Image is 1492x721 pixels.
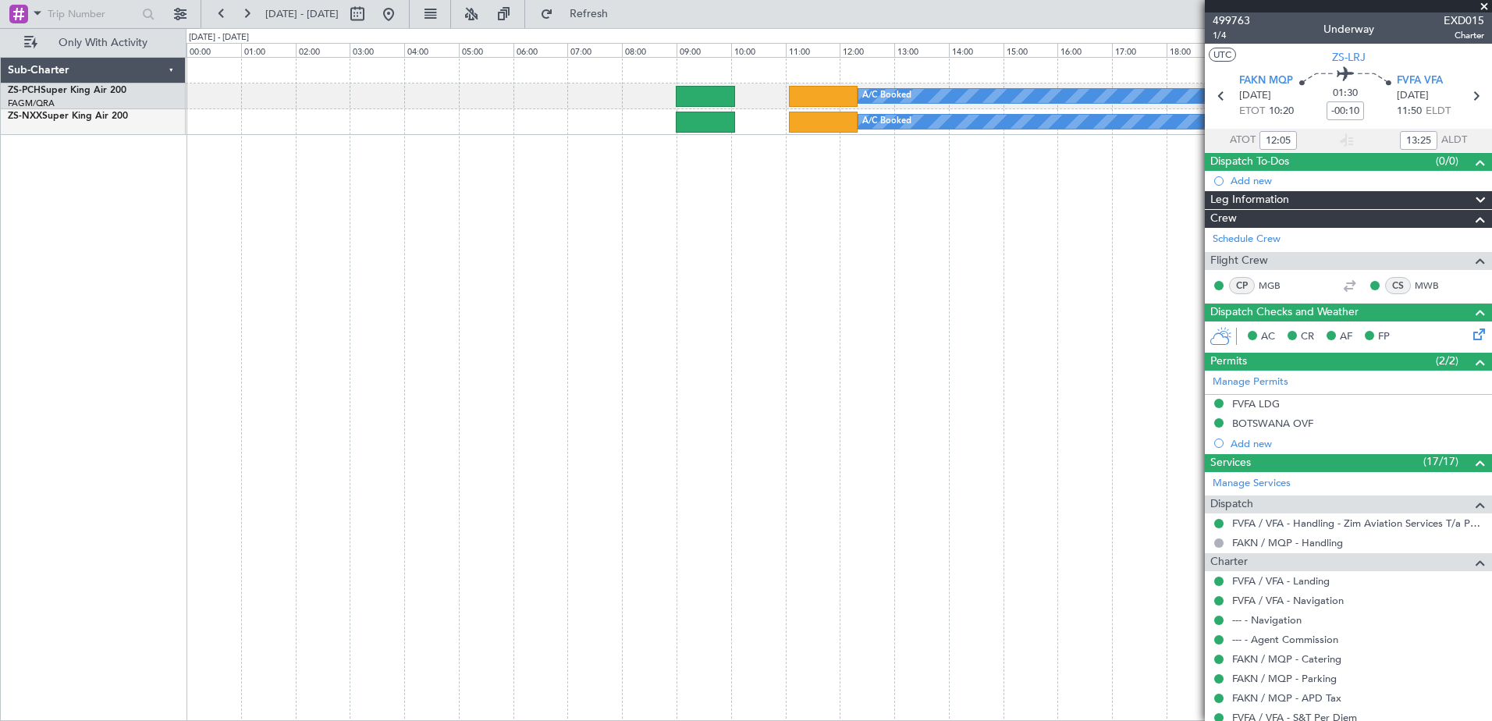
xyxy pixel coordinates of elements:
[1229,277,1255,294] div: CP
[17,30,169,55] button: Only With Activity
[513,43,568,57] div: 06:00
[1210,252,1268,270] span: Flight Crew
[1232,417,1313,430] div: BOTSWANA OVF
[1259,131,1297,150] input: --:--
[1232,536,1343,549] a: FAKN / MQP - Handling
[1167,43,1221,57] div: 18:00
[1231,437,1484,450] div: Add new
[8,98,55,109] a: FAGM/QRA
[1210,495,1253,513] span: Dispatch
[1426,104,1451,119] span: ELDT
[1232,652,1341,666] a: FAKN / MQP - Catering
[622,43,677,57] div: 08:00
[862,84,911,108] div: A/C Booked
[677,43,731,57] div: 09:00
[1444,29,1484,42] span: Charter
[1213,29,1250,42] span: 1/4
[1261,329,1275,345] span: AC
[1213,12,1250,29] span: 499763
[296,43,350,57] div: 02:00
[1210,153,1289,171] span: Dispatch To-Dos
[1385,277,1411,294] div: CS
[1112,43,1167,57] div: 17:00
[1340,329,1352,345] span: AF
[1436,353,1458,369] span: (2/2)
[404,43,459,57] div: 04:00
[894,43,949,57] div: 13:00
[1232,633,1338,646] a: --- - Agent Commission
[1239,88,1271,104] span: [DATE]
[840,43,894,57] div: 12:00
[1210,210,1237,228] span: Crew
[1230,133,1256,148] span: ATOT
[862,110,911,133] div: A/C Booked
[189,31,249,44] div: [DATE] - [DATE]
[1213,232,1281,247] a: Schedule Crew
[1232,672,1337,685] a: FAKN / MQP - Parking
[459,43,513,57] div: 05:00
[1004,43,1058,57] div: 15:00
[8,86,41,95] span: ZS-PCH
[1210,553,1248,571] span: Charter
[1239,73,1293,89] span: FAKN MQP
[1423,453,1458,470] span: (17/17)
[1239,104,1265,119] span: ETOT
[786,43,840,57] div: 11:00
[1436,153,1458,169] span: (0/0)
[8,112,42,121] span: ZS-NXX
[1210,304,1359,321] span: Dispatch Checks and Weather
[1210,191,1289,209] span: Leg Information
[265,7,339,21] span: [DATE] - [DATE]
[1232,517,1484,530] a: FVFA / VFA - Handling - Zim Aviation Services T/a Pepeti Commodities
[533,2,627,27] button: Refresh
[1213,476,1291,492] a: Manage Services
[949,43,1004,57] div: 14:00
[1441,133,1467,148] span: ALDT
[1333,86,1358,101] span: 01:30
[567,43,622,57] div: 07:00
[556,9,622,20] span: Refresh
[1209,48,1236,62] button: UTC
[1232,613,1302,627] a: --- - Navigation
[1232,574,1330,588] a: FVFA / VFA - Landing
[1323,21,1374,37] div: Underway
[1332,49,1366,66] span: ZS-LRJ
[1400,131,1437,150] input: --:--
[1057,43,1112,57] div: 16:00
[1269,104,1294,119] span: 10:20
[350,43,404,57] div: 03:00
[1232,397,1280,410] div: FVFA LDG
[1415,279,1450,293] a: MWB
[1213,375,1288,390] a: Manage Permits
[8,112,128,121] a: ZS-NXXSuper King Air 200
[1259,279,1294,293] a: MGB
[1397,73,1443,89] span: FVFA VFA
[1231,174,1484,187] div: Add new
[1397,104,1422,119] span: 11:50
[1210,454,1251,472] span: Services
[8,86,126,95] a: ZS-PCHSuper King Air 200
[731,43,786,57] div: 10:00
[1397,88,1429,104] span: [DATE]
[1301,329,1314,345] span: CR
[241,43,296,57] div: 01:00
[1232,691,1341,705] a: FAKN / MQP - APD Tax
[1444,12,1484,29] span: EXD015
[1210,353,1247,371] span: Permits
[48,2,137,26] input: Trip Number
[1378,329,1390,345] span: FP
[1232,594,1344,607] a: FVFA / VFA - Navigation
[41,37,165,48] span: Only With Activity
[186,43,241,57] div: 00:00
